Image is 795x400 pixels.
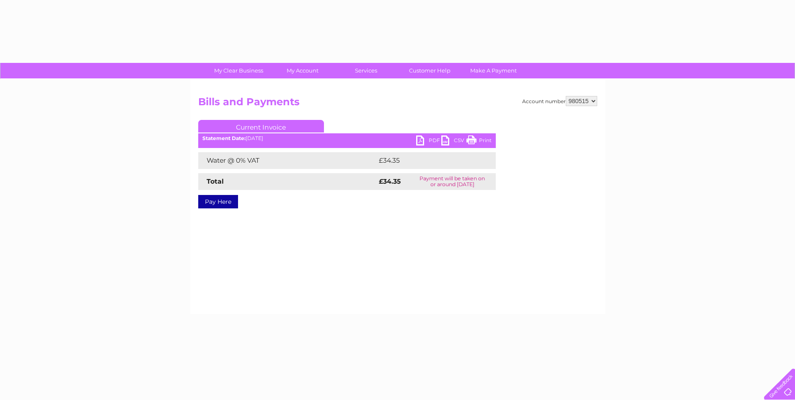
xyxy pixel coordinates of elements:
[409,173,496,190] td: Payment will be taken on or around [DATE]
[379,177,401,185] strong: £34.35
[198,135,496,141] div: [DATE]
[522,96,597,106] div: Account number
[395,63,464,78] a: Customer Help
[198,96,597,112] h2: Bills and Payments
[416,135,441,148] a: PDF
[377,152,479,169] td: £34.35
[331,63,401,78] a: Services
[204,63,273,78] a: My Clear Business
[202,135,246,141] b: Statement Date:
[207,177,224,185] strong: Total
[268,63,337,78] a: My Account
[459,63,528,78] a: Make A Payment
[441,135,466,148] a: CSV
[466,135,492,148] a: Print
[198,195,238,208] a: Pay Here
[198,152,377,169] td: Water @ 0% VAT
[198,120,324,132] a: Current Invoice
